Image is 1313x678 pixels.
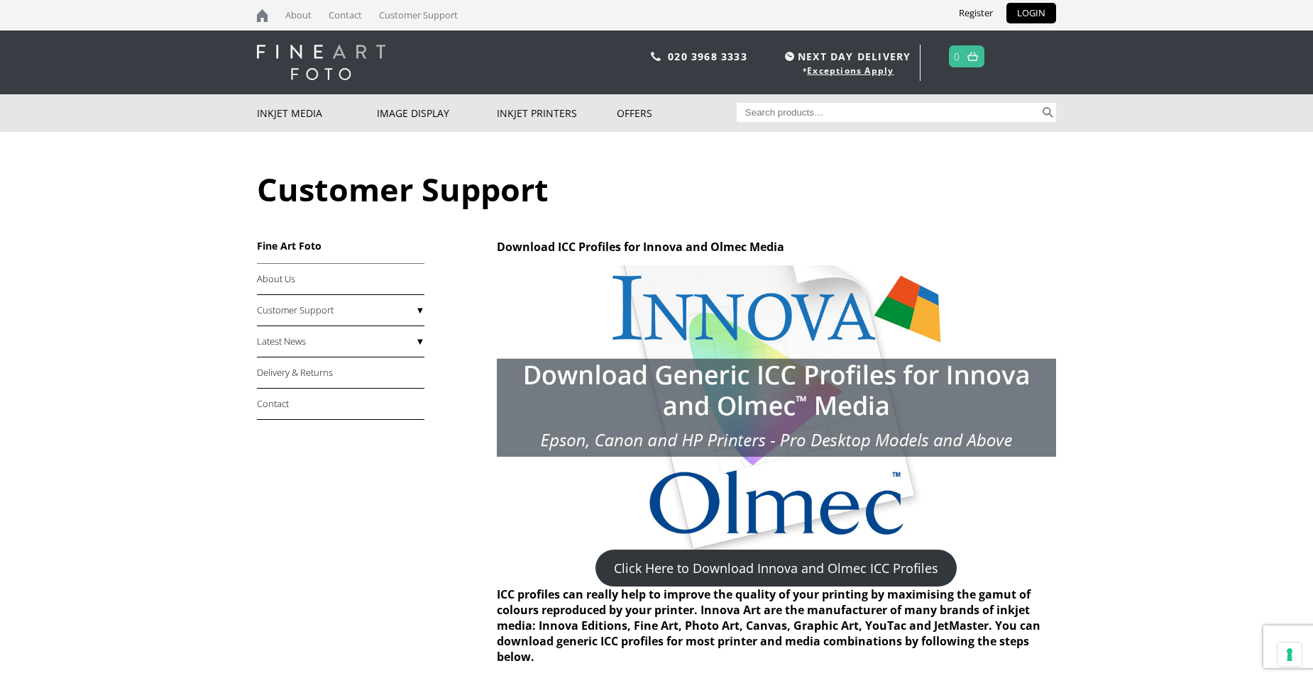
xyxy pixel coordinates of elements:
[651,52,661,61] img: phone.svg
[1006,3,1056,23] a: LOGIN
[967,52,978,61] img: basket.svg
[617,94,737,132] a: Offers
[1040,103,1056,122] button: Search
[497,239,1056,255] h2: Download ICC Profiles for Innova and Olmec Media
[377,94,497,132] a: Image Display
[257,357,424,389] a: Delivery & Returns
[1278,643,1302,667] button: Your consent preferences for tracking technologies
[737,103,1040,122] input: Search products…
[497,265,1056,550] img: Download Generic ICC Profiles Innova and Olmec Media
[807,65,894,77] a: Exceptions Apply
[954,46,960,67] a: 0
[668,50,747,63] a: 020 3968 3333
[497,587,1056,665] h2: ICC profiles can really help to improve the quality of your printing by maximising the gamut of c...
[257,389,424,420] a: Contact
[785,52,794,61] img: time.svg
[257,94,377,132] a: Inkjet Media
[257,264,424,295] a: About Us
[257,167,1056,211] h1: Customer Support
[497,94,617,132] a: Inkjet Printers
[948,3,1004,23] a: Register
[257,326,424,357] a: Latest News
[257,45,385,80] img: logo-white.svg
[257,295,424,326] a: Customer Support
[781,48,911,65] span: NEXT DAY DELIVERY
[257,239,424,252] h3: Fine Art Foto
[595,550,957,587] a: Click Here to Download Innova and Olmec ICC Profiles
